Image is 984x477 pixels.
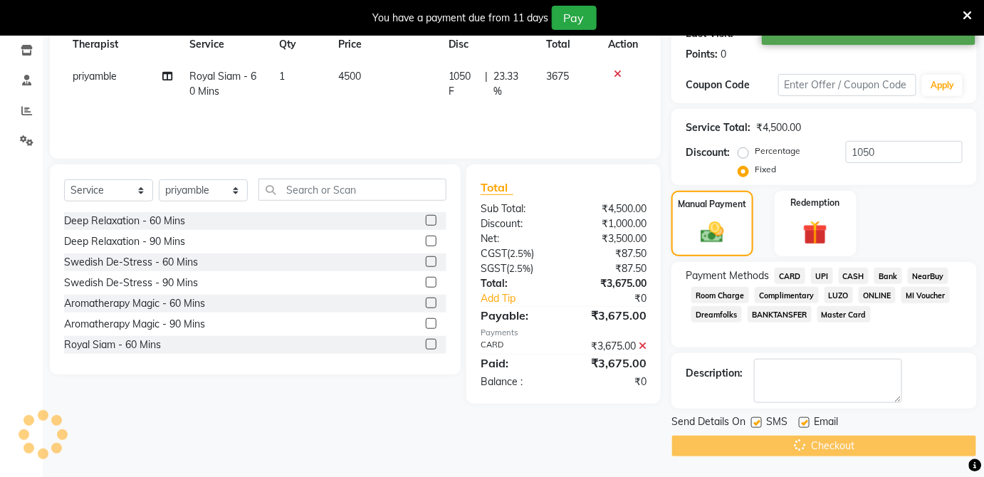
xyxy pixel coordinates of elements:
span: Bank [874,268,902,284]
span: | [485,69,488,99]
span: LUZO [825,287,854,303]
th: Action [600,28,647,61]
span: ONLINE [859,287,896,303]
span: NearBuy [908,268,948,284]
div: 0 [721,47,726,62]
div: ₹1,000.00 [563,216,657,231]
div: Description: [686,366,743,381]
div: Points: [686,47,718,62]
span: 3675 [546,70,569,83]
div: Paid: [470,355,564,372]
div: Payments [481,327,647,339]
div: ₹3,675.00 [563,355,657,372]
span: priyamble [73,70,117,83]
div: You have a payment due from 11 days [373,11,549,26]
label: Manual Payment [678,198,746,211]
div: ₹3,675.00 [563,276,657,291]
div: ₹4,500.00 [563,201,657,216]
div: ( ) [470,261,564,276]
div: Total: [470,276,564,291]
span: SMS [766,414,787,432]
label: Fixed [755,163,776,176]
th: Disc [440,28,538,61]
span: Email [814,414,838,432]
span: Royal Siam - 60 Mins [189,70,256,98]
span: CGST [481,247,507,260]
div: Balance : [470,374,564,389]
div: ₹3,675.00 [563,339,657,354]
div: Royal Siam - 60 Mins [64,337,161,352]
div: Coupon Code [686,78,778,93]
span: UPI [811,268,833,284]
th: Total [538,28,600,61]
div: ₹0 [563,374,657,389]
div: Aromatherapy Magic - 60 Mins [64,296,205,311]
input: Search or Scan [258,179,446,201]
div: Discount: [470,216,564,231]
div: ₹87.50 [563,246,657,261]
span: CARD [775,268,805,284]
th: Qty [271,28,330,61]
span: 1050 F [449,69,479,99]
a: Add Tip [470,291,579,306]
th: Service [181,28,270,61]
div: Service Total: [686,120,750,135]
label: Percentage [755,145,800,157]
span: BANKTANSFER [748,306,812,323]
span: Payment Methods [686,268,769,283]
span: 2.5% [510,248,531,259]
img: _cash.svg [693,219,731,246]
span: CASH [839,268,869,284]
input: Enter Offer / Coupon Code [778,74,917,96]
span: 4500 [338,70,361,83]
span: Room Charge [691,287,749,303]
span: SGST [481,262,506,275]
div: Sub Total: [470,201,564,216]
div: Deep Relaxation - 60 Mins [64,214,185,229]
span: Send Details On [671,414,745,432]
div: ₹3,675.00 [563,307,657,324]
div: ( ) [470,246,564,261]
div: CARD [470,339,564,354]
label: Redemption [791,196,840,209]
div: Swedish De-Stress - 60 Mins [64,255,198,270]
th: Price [330,28,439,61]
span: 23.33 % [493,69,529,99]
div: ₹3,500.00 [563,231,657,246]
div: Deep Relaxation - 90 Mins [64,234,185,249]
div: Payable: [470,307,564,324]
div: Swedish De-Stress - 90 Mins [64,276,198,290]
button: Pay [552,6,597,30]
span: Master Card [817,306,872,323]
button: Apply [922,75,963,96]
img: _gift.svg [795,218,835,248]
div: ₹87.50 [563,261,657,276]
span: Dreamfolks [691,306,742,323]
div: ₹0 [579,291,657,306]
th: Therapist [64,28,181,61]
span: 1 [279,70,285,83]
span: 2.5% [509,263,530,274]
div: ₹4,500.00 [756,120,801,135]
div: Net: [470,231,564,246]
span: Complimentary [755,287,819,303]
div: Discount: [686,145,730,160]
span: Total [481,180,513,195]
span: MI Voucher [901,287,950,303]
div: Aromatherapy Magic - 90 Mins [64,317,205,332]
